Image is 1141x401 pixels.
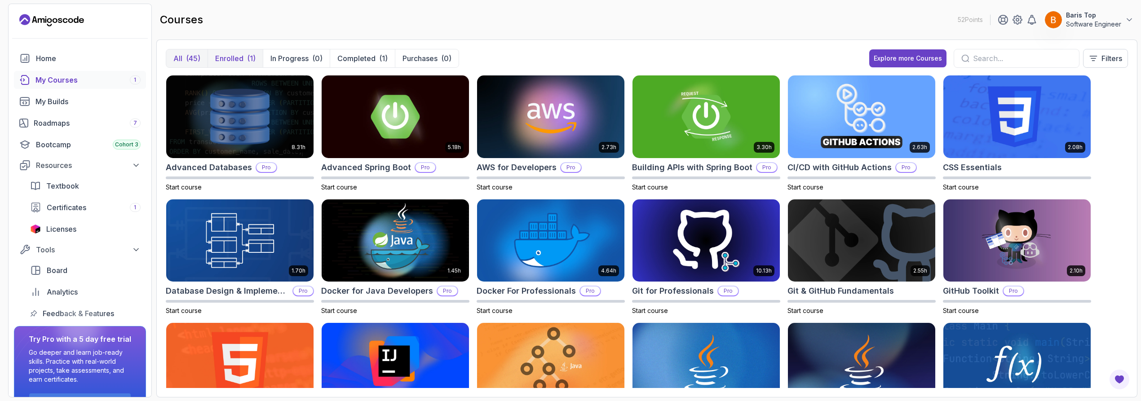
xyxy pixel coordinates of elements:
button: user profile imageBaris TopSoftware Engineer [1044,11,1134,29]
div: My Builds [35,96,141,107]
span: Start course [787,307,823,314]
a: home [14,49,146,67]
span: Board [47,265,67,276]
h2: Git for Professionals [632,285,714,297]
img: Docker For Professionals card [477,199,624,282]
h2: Building APIs with Spring Boot [632,161,752,174]
p: Pro [580,286,600,295]
p: 1.70h [292,267,305,274]
div: Bootcamp [36,139,141,150]
h2: Advanced Spring Boot [321,161,411,174]
a: bootcamp [14,136,146,154]
div: Roadmaps [34,118,141,128]
span: Start course [632,183,668,191]
span: Licenses [46,224,76,234]
p: Purchases [402,53,438,64]
div: (1) [379,53,388,64]
div: My Courses [35,75,141,85]
span: 1 [134,204,137,211]
img: Git for Professionals card [632,199,780,282]
p: 52 Points [958,15,983,24]
img: user profile image [1045,11,1062,28]
span: 7 [133,119,137,127]
p: Pro [757,163,777,172]
button: Explore more Courses [869,49,946,67]
span: Start course [477,183,513,191]
p: Software Engineer [1066,20,1121,29]
div: (1) [247,53,256,64]
span: Start course [321,183,357,191]
p: 5.18h [448,144,461,151]
h2: courses [160,13,203,27]
span: Start course [787,183,823,191]
h2: GitHub Toolkit [943,285,999,297]
div: Resources [36,160,141,171]
p: Pro [438,286,457,295]
p: 2.08h [1068,144,1083,151]
h2: Docker For Professionals [477,285,576,297]
span: Analytics [47,286,78,297]
button: In Progress(0) [263,49,330,67]
h2: Docker for Java Developers [321,285,433,297]
span: Start course [477,307,513,314]
h2: Git & GitHub Fundamentals [787,285,894,297]
span: Cohort 3 [115,141,138,148]
a: roadmaps [14,114,146,132]
p: Pro [896,163,916,172]
p: Go deeper and learn job-ready skills. Practice with real-world projects, take assessments, and ea... [29,348,131,384]
h2: AWS for Developers [477,161,557,174]
p: Pro [416,163,435,172]
button: Enrolled(1) [208,49,263,67]
span: Start course [632,307,668,314]
p: Completed [337,53,376,64]
div: (0) [441,53,451,64]
a: builds [14,93,146,110]
h2: CSS Essentials [943,161,1002,174]
img: AWS for Developers card [477,75,624,158]
p: 8.31h [292,144,305,151]
button: Resources [14,157,146,173]
h2: Database Design & Implementation [166,285,289,297]
p: 4.64h [601,267,616,274]
button: Purchases(0) [395,49,459,67]
h2: Advanced Databases [166,161,252,174]
a: board [25,261,146,279]
p: Pro [718,286,738,295]
p: Enrolled [215,53,243,64]
img: GitHub Toolkit card [943,199,1091,282]
a: licenses [25,220,146,238]
button: Filters [1083,49,1128,68]
span: Certificates [47,202,86,213]
p: 2.55h [913,267,927,274]
div: (45) [186,53,200,64]
div: (0) [312,53,323,64]
img: jetbrains icon [30,225,41,234]
span: Textbook [46,181,79,191]
p: In Progress [270,53,309,64]
span: Feedback & Features [43,308,114,319]
input: Search... [973,53,1072,64]
a: analytics [25,283,146,301]
a: feedback [25,304,146,322]
img: Building APIs with Spring Boot card [632,75,780,158]
p: Pro [257,163,276,172]
a: textbook [25,177,146,195]
p: Pro [293,286,313,295]
a: Landing page [19,13,84,27]
p: 3.30h [756,144,772,151]
p: Baris Top [1066,11,1121,20]
p: 2.73h [601,144,616,151]
div: Tools [36,244,141,255]
span: Start course [321,307,357,314]
img: Docker for Java Developers card [322,199,469,282]
button: All(45) [166,49,208,67]
img: Git & GitHub Fundamentals card [788,199,935,282]
h2: CI/CD with GitHub Actions [787,161,892,174]
p: All [173,53,182,64]
span: Start course [943,183,979,191]
button: Open Feedback Button [1109,369,1130,390]
p: 10.13h [756,267,772,274]
span: Start course [166,183,202,191]
p: Pro [561,163,581,172]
